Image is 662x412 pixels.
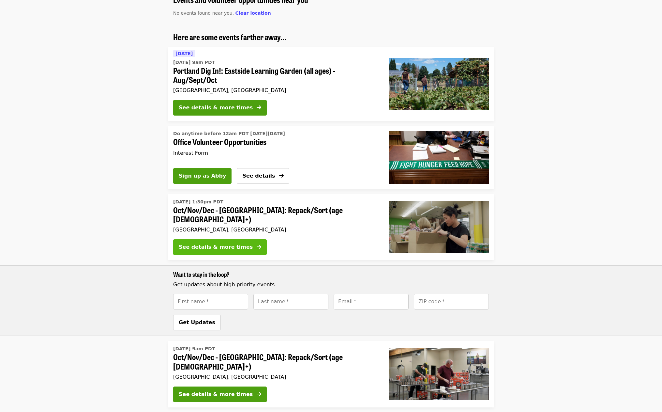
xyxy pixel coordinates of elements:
button: See details [237,168,289,184]
button: Clear location [235,10,271,17]
span: Here are some events farther away... [173,31,286,42]
input: [object Object] [334,294,409,309]
input: [object Object] [173,294,248,309]
i: arrow-right icon [279,173,284,179]
a: See details for "Oct/Nov/Dec - Portland: Repack/Sort (age 16+)" [168,341,494,407]
input: [object Object] [253,294,328,309]
div: See details & more times [179,390,253,398]
span: Sign up as Abby [179,172,226,180]
a: See details for "Oct/Nov/Dec - Portland: Repack/Sort (age 8+)" [168,194,494,261]
span: [DATE] [175,51,193,56]
span: Portland Dig In!: Eastside Learning Garden (all ages) - Aug/Sept/Oct [173,66,379,85]
i: arrow-right icon [257,244,261,250]
button: Sign up as Abby [173,168,232,184]
span: Want to stay in the loop? [173,270,230,278]
span: Clear location [235,10,271,16]
span: Interest Form [173,150,208,156]
div: See details & more times [179,243,253,251]
span: Office Volunteer Opportunities [173,137,373,147]
button: See details & more times [173,100,267,116]
a: Office Volunteer Opportunities [384,126,494,189]
button: Get Updates [173,315,221,330]
time: [DATE] 9am PDT [173,345,215,352]
span: Oct/Nov/Dec - [GEOGRAPHIC_DATA]: Repack/Sort (age [DEMOGRAPHIC_DATA]+) [173,352,379,371]
img: Oct/Nov/Dec - Portland: Repack/Sort (age 16+) organized by Oregon Food Bank [389,348,489,400]
div: See details & more times [179,104,253,112]
span: Oct/Nov/Dec - [GEOGRAPHIC_DATA]: Repack/Sort (age [DEMOGRAPHIC_DATA]+) [173,205,379,224]
img: Portland Dig In!: Eastside Learning Garden (all ages) - Aug/Sept/Oct organized by Oregon Food Bank [389,58,489,110]
input: [object Object] [414,294,489,309]
a: See details for "Office Volunteer Opportunities" [173,129,373,160]
a: See details for "Portland Dig In!: Eastside Learning Garden (all ages) - Aug/Sept/Oct" [168,47,494,121]
span: Get Updates [179,319,215,325]
button: See details & more times [173,239,267,255]
i: arrow-right icon [257,104,261,111]
span: Get updates about high priority events. [173,281,276,288]
span: No events found near you. [173,10,234,16]
div: [GEOGRAPHIC_DATA], [GEOGRAPHIC_DATA] [173,87,379,93]
button: See details & more times [173,387,267,402]
img: Office Volunteer Opportunities organized by Oregon Food Bank [389,131,489,183]
time: [DATE] 1:30pm PDT [173,198,223,205]
span: Do anytime before 12am PDT [DATE][DATE] [173,131,285,136]
div: [GEOGRAPHIC_DATA], [GEOGRAPHIC_DATA] [173,227,379,233]
i: arrow-right icon [257,391,261,397]
time: [DATE] 9am PDT [173,59,215,66]
span: See details [242,173,275,179]
div: [GEOGRAPHIC_DATA], [GEOGRAPHIC_DATA] [173,374,379,380]
img: Oct/Nov/Dec - Portland: Repack/Sort (age 8+) organized by Oregon Food Bank [389,201,489,253]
